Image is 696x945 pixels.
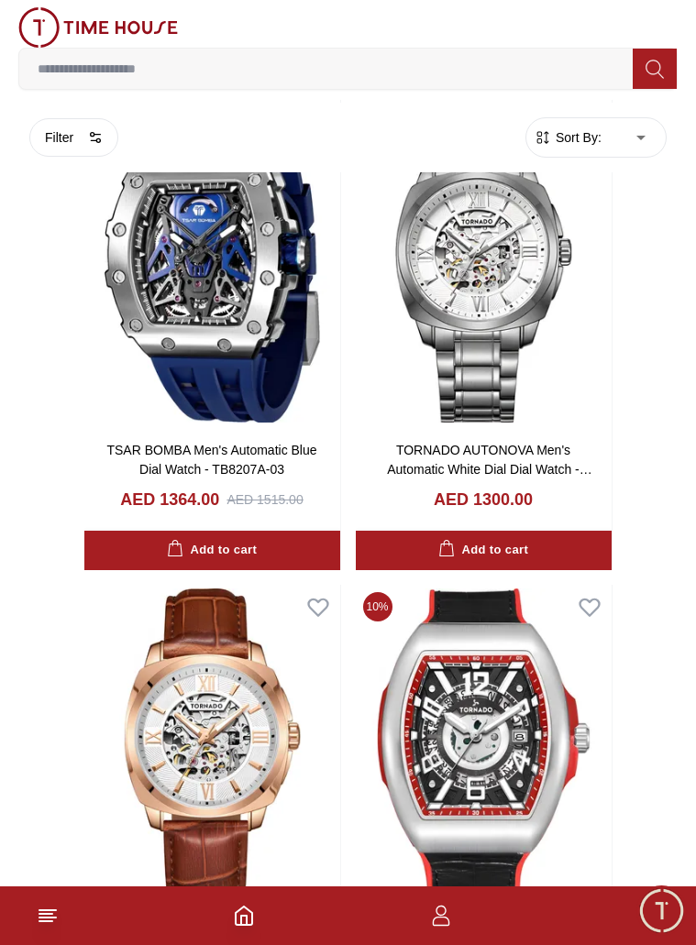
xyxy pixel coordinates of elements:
img: TORNADO AUTONOVA Men's Automatic White Dial Dial Watch - T7316-XBXW [356,100,612,427]
span: 10 % [363,592,392,621]
h4: AED 1364.00 [120,487,219,512]
a: Home [233,905,255,927]
h4: AED 1300.00 [434,487,533,512]
div: AED 1515.00 [226,490,303,509]
a: TSAR BOMBA Men's Automatic Blue Dial Watch - TB8207A-03 [106,443,316,477]
div: Add to cart [167,540,257,561]
button: Add to cart [84,531,340,570]
button: Filter [29,118,118,157]
img: ... [18,7,178,48]
div: Add to cart [438,540,528,561]
img: TORNADO AUTONOVA Men's Automatic White Dial Dial Watch - T7316-RLDW [84,585,340,912]
span: Sort By: [552,128,602,147]
img: TORNADO XENITH Men's Analog Black Dial Watch - T25301-SLBBR [356,585,612,912]
button: Sort By: [534,128,602,147]
a: TORNADO AUTONOVA Men's Automatic White Dial Dial Watch - T7316-XBXW [387,443,592,496]
button: Add to cart [356,531,612,570]
div: Chat Widget [636,885,687,936]
img: TSAR BOMBA Men's Automatic Blue Dial Watch - TB8207A-03 [84,100,340,427]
